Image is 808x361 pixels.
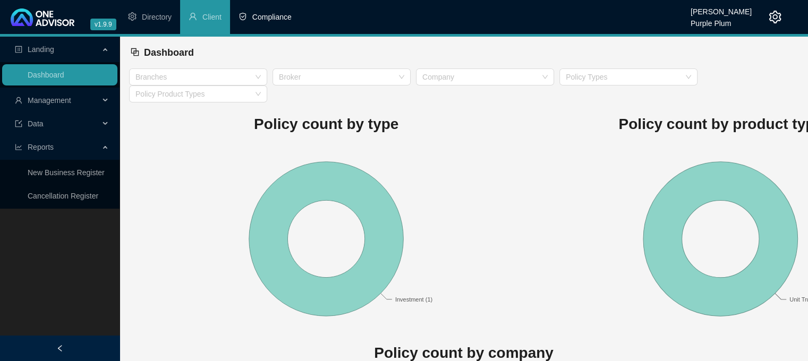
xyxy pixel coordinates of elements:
a: Dashboard [28,71,64,79]
span: Data [28,119,44,128]
span: setting [769,11,781,23]
span: Management [28,96,71,105]
span: v1.9.9 [90,19,116,30]
a: New Business Register [28,168,105,177]
span: setting [128,12,137,21]
span: block [130,47,140,57]
img: 2df55531c6924b55f21c4cf5d4484680-logo-light.svg [11,8,74,26]
span: Reports [28,143,54,151]
span: user [15,97,22,104]
a: Cancellation Register [28,192,98,200]
span: Landing [28,45,54,54]
span: Compliance [252,13,292,21]
span: Client [202,13,222,21]
span: Directory [142,13,172,21]
span: import [15,120,22,127]
h1: Policy count by type [129,113,523,136]
span: user [189,12,197,21]
span: Dashboard [144,47,194,58]
text: Investment (1) [395,296,432,302]
span: line-chart [15,143,22,151]
div: Purple Plum [691,14,752,26]
span: profile [15,46,22,53]
div: [PERSON_NAME] [691,3,752,14]
span: left [56,345,64,352]
span: safety [239,12,247,21]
